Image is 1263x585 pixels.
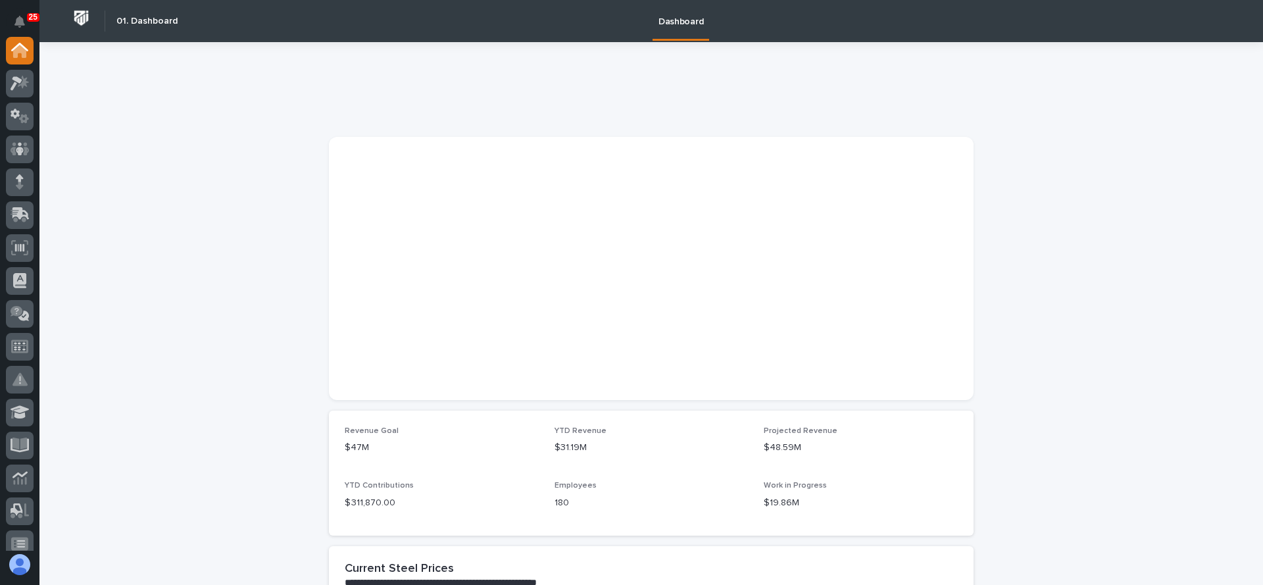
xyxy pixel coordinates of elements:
[764,482,827,490] span: Work in Progress
[555,482,597,490] span: Employees
[555,427,607,435] span: YTD Revenue
[345,496,539,510] p: $ 311,870.00
[345,482,414,490] span: YTD Contributions
[764,441,958,455] p: $48.59M
[764,496,958,510] p: $19.86M
[555,496,749,510] p: 180
[29,13,37,22] p: 25
[69,6,93,30] img: Workspace Logo
[345,427,399,435] span: Revenue Goal
[6,8,34,36] button: Notifications
[764,427,837,435] span: Projected Revenue
[345,441,539,455] p: $47M
[555,441,749,455] p: $31.19M
[345,562,454,576] h2: Current Steel Prices
[116,16,178,27] h2: 01. Dashboard
[6,551,34,578] button: users-avatar
[16,16,34,37] div: Notifications25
